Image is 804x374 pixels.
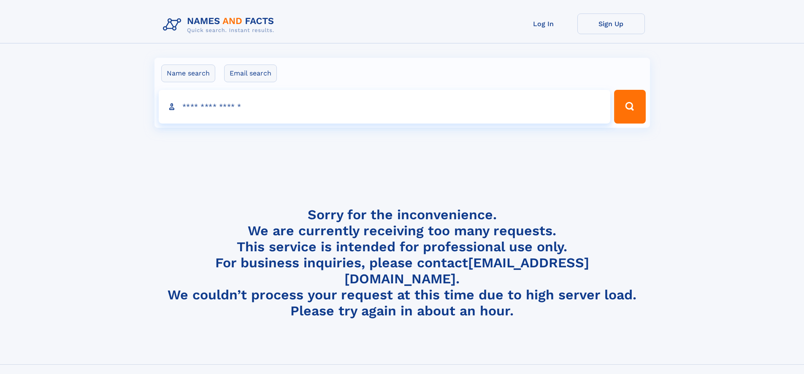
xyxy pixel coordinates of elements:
[344,255,589,287] a: [EMAIL_ADDRESS][DOMAIN_NAME]
[160,207,645,319] h4: Sorry for the inconvenience. We are currently receiving too many requests. This service is intend...
[510,13,577,34] a: Log In
[159,90,611,124] input: search input
[577,13,645,34] a: Sign Up
[614,90,645,124] button: Search Button
[160,13,281,36] img: Logo Names and Facts
[161,65,215,82] label: Name search
[224,65,277,82] label: Email search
